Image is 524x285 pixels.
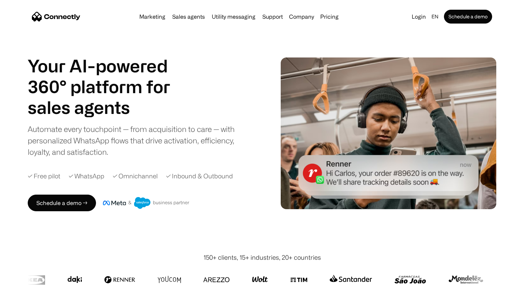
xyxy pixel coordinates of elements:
[317,14,341,19] a: Pricing
[444,10,492,24] a: Schedule a demo
[28,97,187,118] div: carousel
[28,195,96,211] a: Schedule a demo →
[431,12,438,21] div: en
[7,272,42,283] aside: Language selected: English
[289,12,314,21] div: Company
[69,171,104,181] div: ✓ WhatsApp
[28,97,187,118] div: 1 of 4
[429,12,443,21] div: en
[28,171,60,181] div: ✓ Free pilot
[260,14,286,19] a: Support
[28,55,187,97] h1: Your AI-powered 360° platform for
[203,253,321,262] div: 150+ clients, 15+ industries, 20+ countries
[28,97,187,118] h1: sales agents
[287,12,316,21] div: Company
[137,14,168,19] a: Marketing
[169,14,208,19] a: Sales agents
[166,171,233,181] div: ✓ Inbound & Outbound
[409,12,429,21] a: Login
[103,197,190,209] img: Meta and Salesforce business partner badge.
[28,123,246,158] div: Automate every touchpoint — from acquisition to care — with personalized WhatsApp flows that driv...
[14,273,42,283] ul: Language list
[32,11,80,22] a: home
[113,171,158,181] div: ✓ Omnichannel
[209,14,258,19] a: Utility messaging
